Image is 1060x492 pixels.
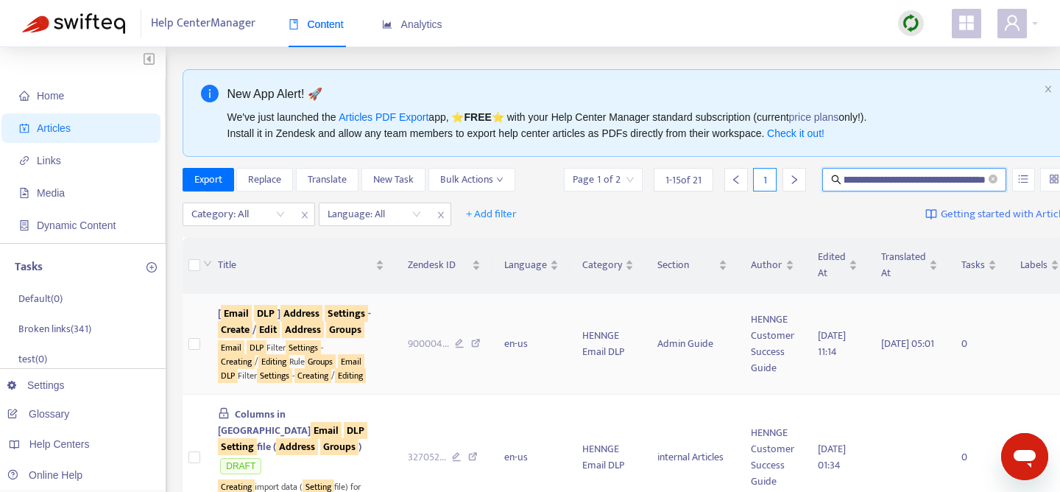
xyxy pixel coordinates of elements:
sqkw: Setting [218,438,257,455]
img: sync.dc5367851b00ba804db3.png [902,14,920,32]
span: 900004 ... [408,336,449,352]
sqkw: Settings [325,305,368,322]
img: Swifteq [22,13,125,34]
th: Edited At [806,237,869,294]
sqkw: DLP [344,422,367,439]
sqkw: Email [218,340,244,355]
span: Zendesk ID [408,257,470,273]
span: unordered-list [1018,174,1028,184]
button: Bulk Actionsdown [428,168,515,191]
span: Links [37,155,61,166]
span: Edited At [818,249,846,281]
span: file-image [19,188,29,198]
th: Tasks [950,237,1008,294]
sqkw: Groups [305,354,336,369]
sqkw: Creating [294,368,331,383]
button: + Add filter [455,203,528,226]
span: book [289,19,299,29]
button: New Task [361,168,425,191]
div: We've just launched the app, ⭐ ⭐️ with your Help Center Manager standard subscription (current on... [227,109,1039,141]
span: Media [37,187,65,199]
sqkw: DLP [218,368,238,383]
sqkw: Editing [335,368,366,383]
span: Dynamic Content [37,219,116,231]
sqkw: Create [218,321,252,338]
span: Title [218,257,372,273]
span: left [731,175,741,185]
span: info-circle [201,85,219,102]
p: Broken links ( 341 ) [18,321,91,337]
span: close-circle [989,173,997,187]
b: FREE [464,111,491,123]
span: + Add filter [466,205,517,223]
td: HENNGE Customer Success Guide [739,294,806,395]
td: Admin Guide [646,294,739,395]
span: Export [194,172,222,188]
span: New Task [373,172,414,188]
button: close [1044,85,1053,94]
p: Default ( 0 ) [18,291,63,306]
span: link [19,155,29,166]
span: close [431,206,451,224]
span: Language [504,257,547,273]
a: Settings [7,379,65,391]
sqkw: Creating [218,354,255,369]
div: New App Alert! 🚀 [227,85,1039,103]
span: close [1044,85,1053,94]
sqkw: Email [221,305,252,322]
sqkw: Settings [257,368,292,383]
span: Tasks [961,257,985,273]
img: image-link [925,208,937,220]
span: DRAFT [220,458,261,474]
span: down [496,176,504,183]
a: price plans [789,111,839,123]
span: plus-circle [146,262,157,273]
span: [DATE] 05:01 [881,335,934,352]
th: Title [206,237,396,294]
span: home [19,91,29,101]
sqkw: Editing [258,354,289,369]
a: Check it out! [767,127,824,139]
span: Home [37,90,64,102]
sqkw: Groups [320,438,358,455]
iframe: 開啟傳訊視窗按鈕 [1001,433,1048,480]
sqkw: Address [280,305,322,322]
span: 1 - 15 of 21 [665,172,702,188]
div: Filter - / Rule Filter - / [218,338,384,382]
span: Category [582,257,622,273]
sqkw: Settings [286,340,321,355]
sqkw: Groups [326,321,364,338]
th: Language [492,237,570,294]
span: Labels [1020,257,1047,273]
sqkw: DLP [247,340,266,355]
span: close-circle [989,175,997,183]
span: 327052 ... [408,449,446,465]
sqkw: Edit [256,321,280,338]
span: Translate [308,172,347,188]
span: right [789,175,799,185]
sqkw: Email [338,354,364,369]
span: down [203,259,212,268]
span: Articles [37,122,71,134]
span: Replace [248,172,281,188]
a: Online Help [7,469,82,481]
span: Columns in [GEOGRAPHIC_DATA] file ( ) [218,406,367,455]
th: Translated At [869,237,950,294]
p: Tasks [15,259,43,276]
button: Export [183,168,234,191]
th: Author [739,237,806,294]
span: Translated At [881,249,926,281]
button: Replace [236,168,293,191]
span: user [1003,14,1021,32]
span: appstore [958,14,975,32]
span: account-book [19,123,29,133]
span: lock [218,407,230,419]
span: Analytics [382,18,442,30]
sqkw: Email [311,422,342,439]
a: Glossary [7,408,69,420]
sqkw: DLP [254,305,278,322]
span: Help Centers [29,438,90,450]
span: [DATE] 11:14 [818,327,846,360]
span: search [831,175,841,185]
sqkw: Address [282,321,324,338]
